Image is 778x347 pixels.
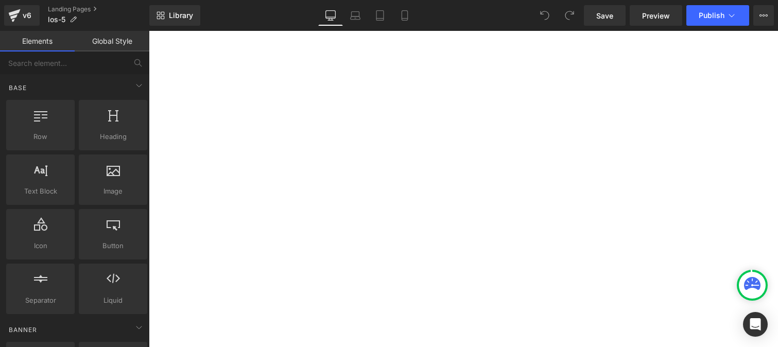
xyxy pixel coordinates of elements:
[9,240,72,251] span: Icon
[48,5,149,13] a: Landing Pages
[743,312,768,337] div: Open Intercom Messenger
[82,240,144,251] span: Button
[534,5,555,26] button: Undo
[642,10,670,21] span: Preview
[75,31,149,51] a: Global Style
[8,83,28,93] span: Base
[9,131,72,142] span: Row
[630,5,682,26] a: Preview
[392,5,417,26] a: Mobile
[4,5,40,26] a: v6
[596,10,613,21] span: Save
[368,5,392,26] a: Tablet
[9,186,72,197] span: Text Block
[21,9,33,22] div: v6
[48,15,65,24] span: los-5
[9,295,72,306] span: Separator
[82,186,144,197] span: Image
[318,5,343,26] a: Desktop
[8,325,38,335] span: Banner
[753,5,774,26] button: More
[82,295,144,306] span: Liquid
[559,5,580,26] button: Redo
[169,11,193,20] span: Library
[686,5,749,26] button: Publish
[699,11,724,20] span: Publish
[343,5,368,26] a: Laptop
[82,131,144,142] span: Heading
[149,5,200,26] a: New Library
